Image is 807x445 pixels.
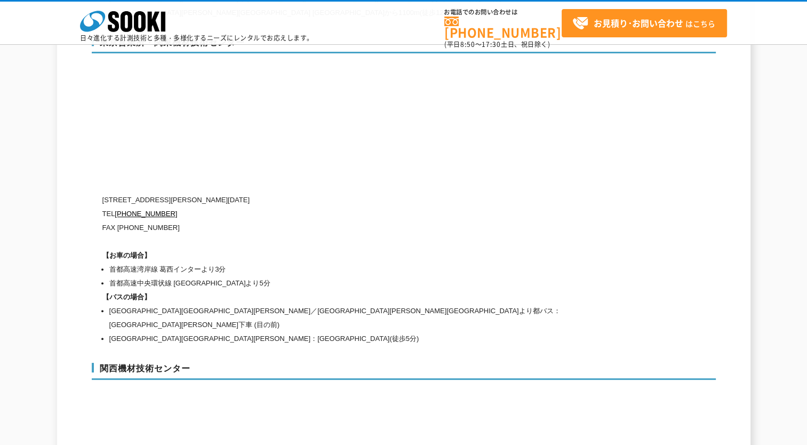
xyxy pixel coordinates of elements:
p: 日々進化する計測技術と多種・多様化するニーズにレンタルでお応えします。 [80,35,314,41]
span: お電話でのお問い合わせは [444,9,562,15]
span: (平日 ～ 土日、祝日除く) [444,39,550,49]
h1: 【お車の場合】 [102,249,614,263]
p: FAX [PHONE_NUMBER] [102,221,614,235]
strong: お見積り･お問い合わせ [594,17,683,29]
p: TEL [102,207,614,221]
li: 首都高速中央環状線 [GEOGRAPHIC_DATA]より5分 [109,276,614,290]
a: [PHONE_NUMBER] [115,210,177,218]
h3: 関西機材技術センター [92,363,716,380]
span: 8:50 [460,39,475,49]
p: [STREET_ADDRESS][PERSON_NAME][DATE] [102,193,614,207]
li: [GEOGRAPHIC_DATA][GEOGRAPHIC_DATA][PERSON_NAME]／[GEOGRAPHIC_DATA][PERSON_NAME][GEOGRAPHIC_DATA]より... [109,304,614,332]
h1: 【バスの場合】 [102,290,614,304]
span: 17:30 [482,39,501,49]
a: お見積り･お問い合わせはこちら [562,9,727,37]
a: [PHONE_NUMBER] [444,17,562,38]
li: 首都高速湾岸線 葛西インターより3分 [109,263,614,276]
span: はこちら [572,15,715,31]
li: [GEOGRAPHIC_DATA][GEOGRAPHIC_DATA][PERSON_NAME]：[GEOGRAPHIC_DATA](徒歩5分) [109,332,614,346]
